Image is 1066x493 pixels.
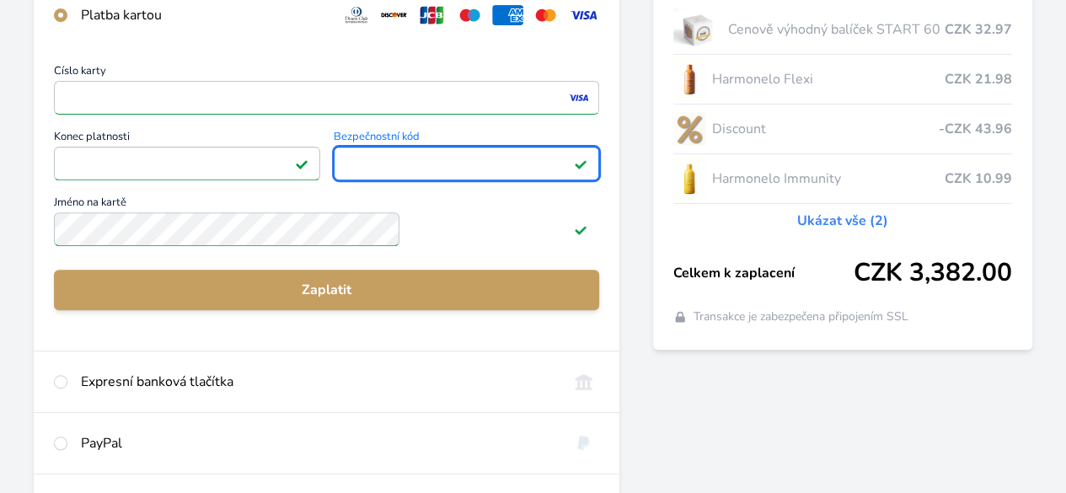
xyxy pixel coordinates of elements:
img: discover.svg [378,5,410,25]
span: -CZK 43.96 [939,119,1012,139]
span: Discount [712,119,939,139]
div: Expresní banková tlačítka [81,372,554,392]
img: visa [567,90,590,105]
span: Bezpečnostní kód [334,131,600,147]
img: IMMUNITY_se_stinem_x-lo.jpg [673,158,705,200]
iframe: Iframe pro číslo karty [62,86,592,110]
img: discount-lo.png [673,108,705,150]
img: onlineBanking_CZ.svg [568,372,599,392]
span: Jméno na kartě [54,197,599,212]
img: Platné pole [574,157,587,170]
span: CZK 32.97 [945,19,1012,40]
span: CZK 21.98 [945,69,1012,89]
span: CZK 3,382.00 [854,258,1012,288]
span: CZK 10.99 [945,169,1012,189]
img: amex.svg [492,5,523,25]
span: Konec platnosti [54,131,320,147]
img: jcb.svg [416,5,447,25]
img: maestro.svg [454,5,485,25]
span: Celkem k zaplacení [673,263,854,283]
div: Platba kartou [81,5,328,25]
span: Číslo karty [54,66,599,81]
span: Harmonelo Flexi [712,69,945,89]
img: paypal.svg [568,433,599,453]
span: Harmonelo Immunity [712,169,945,189]
img: visa.svg [568,5,599,25]
div: PayPal [81,433,554,453]
a: Ukázat vše (2) [797,211,888,231]
img: start.jpg [673,8,721,51]
span: Transakce je zabezpečena připojením SSL [694,308,908,325]
img: diners.svg [341,5,372,25]
img: mc.svg [530,5,561,25]
span: Zaplatit [67,280,586,300]
input: Jméno na kartěPlatné pole [54,212,399,246]
iframe: Iframe pro datum vypršení platnosti [62,152,313,175]
button: Zaplatit [54,270,599,310]
iframe: Iframe pro bezpečnostní kód [341,152,592,175]
img: Platné pole [295,157,308,170]
span: Cenově výhodný balíček START 60 [728,19,945,40]
img: CLEAN_FLEXI_se_stinem_x-hi_(1)-lo.jpg [673,58,705,100]
img: Platné pole [574,222,587,236]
